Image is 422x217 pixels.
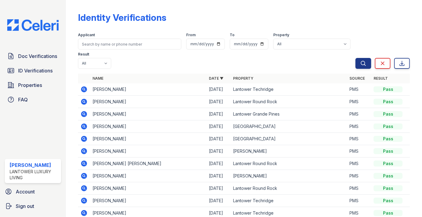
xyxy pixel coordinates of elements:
td: Lantower Round Rock [231,158,347,170]
a: Date ▼ [209,76,223,81]
label: Result [78,52,89,57]
div: Pass [374,136,403,142]
span: Sign out [16,203,34,210]
td: [DATE] [206,145,231,158]
a: ID Verifications [5,65,61,77]
div: Pass [374,99,403,105]
div: Pass [374,148,403,154]
td: [DATE] [206,195,231,207]
span: Properties [18,81,42,89]
td: [PERSON_NAME] [90,145,206,158]
td: PMS [347,170,371,182]
td: PMS [347,182,371,195]
td: [PERSON_NAME] [231,145,347,158]
td: Lantower Techridge [231,195,347,207]
td: PMS [347,195,371,207]
a: Result [374,76,388,81]
td: [PERSON_NAME] [90,83,206,96]
a: Account [2,186,63,198]
div: Pass [374,173,403,179]
td: PMS [347,133,371,145]
td: PMS [347,108,371,120]
a: Sign out [2,200,63,212]
td: Lantower Round Rock [231,182,347,195]
div: Pass [374,123,403,129]
td: PMS [347,158,371,170]
div: Pass [374,210,403,216]
td: [PERSON_NAME] [90,195,206,207]
td: [DATE] [206,133,231,145]
td: Lantower Grande Pines [231,108,347,120]
td: [DATE] [206,120,231,133]
a: Name [93,76,103,81]
td: [PERSON_NAME] [231,170,347,182]
td: [GEOGRAPHIC_DATA] [231,133,347,145]
a: Property [233,76,253,81]
td: Lantower Round Rock [231,96,347,108]
div: [PERSON_NAME] [10,161,59,169]
td: [PERSON_NAME] [90,96,206,108]
td: [PERSON_NAME] [90,133,206,145]
div: Pass [374,185,403,191]
td: [PERSON_NAME] [90,120,206,133]
label: From [186,33,196,37]
td: PMS [347,120,371,133]
td: PMS [347,96,371,108]
div: Pass [374,86,403,92]
span: FAQ [18,96,28,103]
a: Source [349,76,365,81]
td: [DATE] [206,182,231,195]
td: [PERSON_NAME] [90,170,206,182]
span: Doc Verifications [18,53,57,60]
a: Doc Verifications [5,50,61,62]
div: Identity Verifications [78,12,166,23]
td: [PERSON_NAME] [90,182,206,195]
img: CE_Logo_Blue-a8612792a0a2168367f1c8372b55b34899dd931a85d93a1a3d3e32e68fde9ad4.png [2,19,63,31]
td: [DATE] [206,170,231,182]
td: [GEOGRAPHIC_DATA] [231,120,347,133]
td: [PERSON_NAME] [PERSON_NAME] [90,158,206,170]
div: Pass [374,161,403,167]
label: Applicant [78,33,95,37]
td: [DATE] [206,83,231,96]
td: [DATE] [206,158,231,170]
td: PMS [347,145,371,158]
td: PMS [347,83,371,96]
span: Account [16,188,35,195]
div: Pass [374,198,403,204]
label: Property [273,33,289,37]
a: FAQ [5,94,61,106]
div: Pass [374,111,403,117]
span: ID Verifications [18,67,53,74]
a: Properties [5,79,61,91]
label: To [230,33,235,37]
td: [DATE] [206,96,231,108]
td: [DATE] [206,108,231,120]
input: Search by name or phone number [78,39,181,49]
td: Lantower Techridge [231,83,347,96]
td: [PERSON_NAME] [90,108,206,120]
div: Lantower Luxury Living [10,169,59,181]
